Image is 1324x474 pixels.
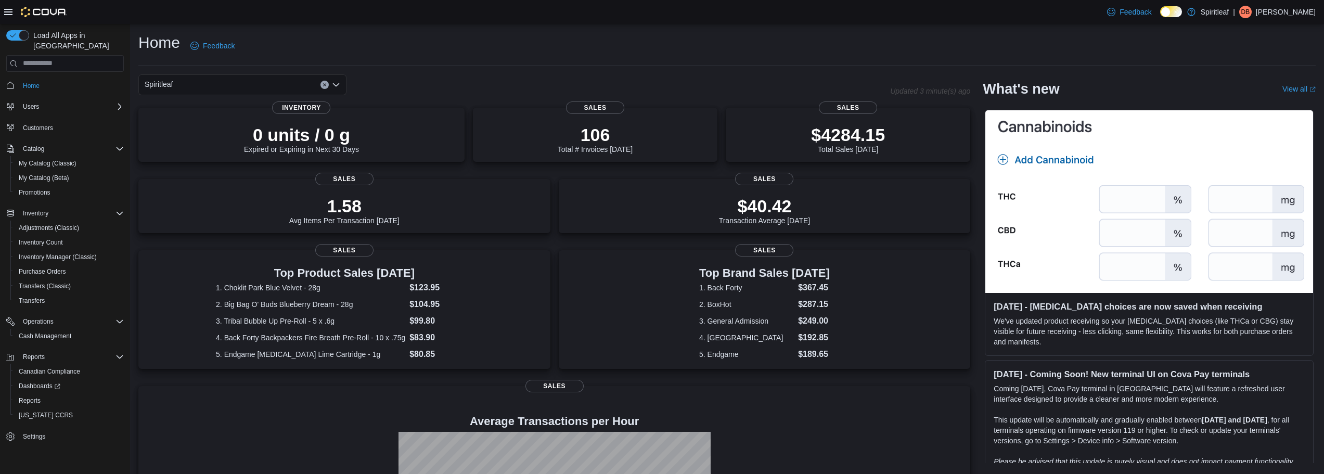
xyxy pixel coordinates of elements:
[719,196,811,225] div: Transaction Average [DATE]
[19,430,124,443] span: Settings
[19,411,73,419] span: [US_STATE] CCRS
[994,316,1305,347] p: We've updated product receiving so your [MEDICAL_DATA] choices (like THCa or CBG) stay visible fo...
[15,157,81,170] a: My Catalog (Classic)
[15,265,70,278] a: Purchase Orders
[320,81,329,89] button: Clear input
[10,293,128,308] button: Transfers
[15,172,124,184] span: My Catalog (Beta)
[272,101,330,114] span: Inventory
[19,351,49,363] button: Reports
[2,99,128,114] button: Users
[19,297,45,305] span: Transfers
[216,283,405,293] dt: 1. Choklit Park Blue Velvet - 28g
[19,367,80,376] span: Canadian Compliance
[10,329,128,343] button: Cash Management
[19,143,124,155] span: Catalog
[1103,2,1155,22] a: Feedback
[10,235,128,250] button: Inventory Count
[15,294,49,307] a: Transfers
[15,330,124,342] span: Cash Management
[819,101,877,114] span: Sales
[15,172,73,184] a: My Catalog (Beta)
[15,330,75,342] a: Cash Management
[29,30,124,51] span: Load All Apps in [GEOGRAPHIC_DATA]
[332,81,340,89] button: Open list of options
[1233,6,1235,18] p: |
[19,121,124,134] span: Customers
[699,267,830,279] h3: Top Brand Sales [DATE]
[10,185,128,200] button: Promotions
[798,298,830,311] dd: $287.15
[811,124,885,145] p: $4284.15
[19,188,50,197] span: Promotions
[15,394,124,407] span: Reports
[2,78,128,93] button: Home
[23,317,54,326] span: Operations
[145,78,173,91] span: Spiritleaf
[15,409,77,421] a: [US_STATE] CCRS
[1202,416,1267,424] strong: [DATE] and [DATE]
[2,120,128,135] button: Customers
[1239,6,1252,18] div: Delaney B
[2,429,128,444] button: Settings
[19,80,44,92] a: Home
[983,81,1059,97] h2: What's new
[15,394,45,407] a: Reports
[19,224,79,232] span: Adjustments (Classic)
[19,100,43,113] button: Users
[19,174,69,182] span: My Catalog (Beta)
[10,156,128,171] button: My Catalog (Classic)
[890,87,970,95] p: Updated 3 minute(s) ago
[19,315,58,328] button: Operations
[19,122,57,134] a: Customers
[566,101,624,114] span: Sales
[558,124,633,145] p: 106
[23,209,48,217] span: Inventory
[1241,6,1250,18] span: DB
[19,267,66,276] span: Purchase Orders
[216,316,405,326] dt: 3. Tribal Bubble Up Pre-Roll - 5 x .6g
[15,280,124,292] span: Transfers (Classic)
[10,221,128,235] button: Adjustments (Classic)
[10,364,128,379] button: Canadian Compliance
[19,100,124,113] span: Users
[15,236,124,249] span: Inventory Count
[2,142,128,156] button: Catalog
[1201,6,1229,18] p: Spiritleaf
[10,408,128,422] button: [US_STATE] CCRS
[409,348,472,361] dd: $80.85
[10,171,128,185] button: My Catalog (Beta)
[19,159,76,168] span: My Catalog (Classic)
[216,349,405,360] dt: 5. Endgame [MEDICAL_DATA] Lime Cartridge - 1g
[244,124,359,145] p: 0 units / 0 g
[15,409,124,421] span: Washington CCRS
[10,250,128,264] button: Inventory Manager (Classic)
[203,41,235,51] span: Feedback
[23,432,45,441] span: Settings
[15,251,124,263] span: Inventory Manager (Classic)
[216,299,405,310] dt: 2. Big Bag O' Buds Blueberry Dream - 28g
[23,124,53,132] span: Customers
[138,32,180,53] h1: Home
[19,315,124,328] span: Operations
[15,280,75,292] a: Transfers (Classic)
[216,332,405,343] dt: 4. Back Forty Backpackers Fire Breath Pre-Roll - 10 x .75g
[699,316,794,326] dt: 3. General Admission
[147,415,962,428] h4: Average Transactions per Hour
[409,298,472,311] dd: $104.95
[525,380,584,392] span: Sales
[994,383,1305,404] p: Coming [DATE], Cova Pay terminal in [GEOGRAPHIC_DATA] will feature a refreshed user interface des...
[1256,6,1316,18] p: [PERSON_NAME]
[15,157,124,170] span: My Catalog (Classic)
[19,207,124,220] span: Inventory
[1120,7,1151,17] span: Feedback
[15,380,124,392] span: Dashboards
[735,244,793,257] span: Sales
[409,331,472,344] dd: $83.90
[19,282,71,290] span: Transfers (Classic)
[244,124,359,153] div: Expired or Expiring in Next 30 Days
[15,222,124,234] span: Adjustments (Classic)
[19,382,60,390] span: Dashboards
[315,244,374,257] span: Sales
[10,279,128,293] button: Transfers (Classic)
